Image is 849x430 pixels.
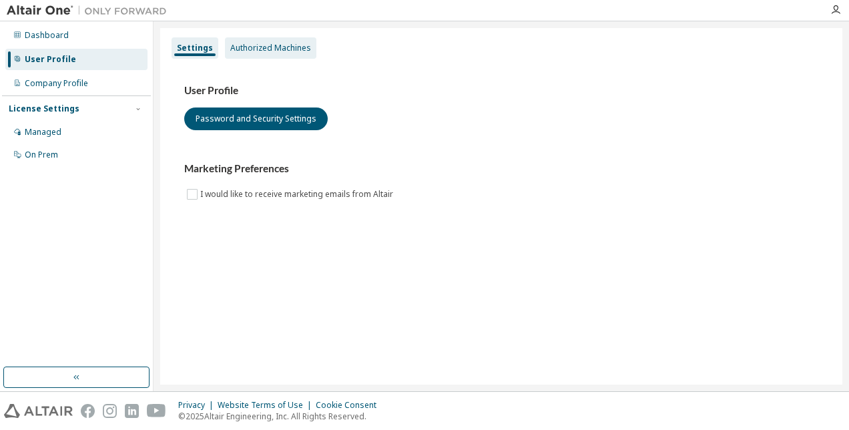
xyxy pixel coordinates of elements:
[81,404,95,418] img: facebook.svg
[218,400,316,411] div: Website Terms of Use
[178,400,218,411] div: Privacy
[177,43,213,53] div: Settings
[184,107,328,130] button: Password and Security Settings
[25,127,61,138] div: Managed
[7,4,174,17] img: Altair One
[103,404,117,418] img: instagram.svg
[125,404,139,418] img: linkedin.svg
[230,43,311,53] div: Authorized Machines
[184,84,818,97] h3: User Profile
[178,411,384,422] p: © 2025 Altair Engineering, Inc. All Rights Reserved.
[9,103,79,114] div: License Settings
[25,54,76,65] div: User Profile
[147,404,166,418] img: youtube.svg
[184,162,818,176] h3: Marketing Preferences
[25,78,88,89] div: Company Profile
[316,400,384,411] div: Cookie Consent
[25,30,69,41] div: Dashboard
[200,186,396,202] label: I would like to receive marketing emails from Altair
[4,404,73,418] img: altair_logo.svg
[25,150,58,160] div: On Prem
